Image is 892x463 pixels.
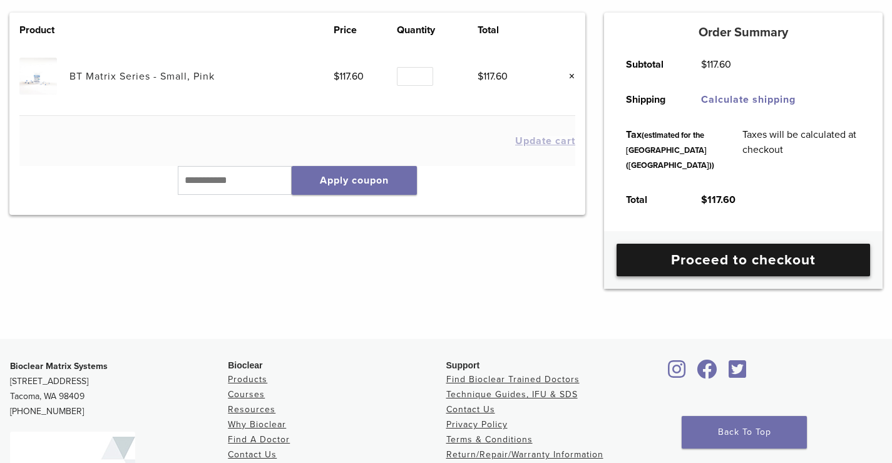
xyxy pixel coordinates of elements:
a: Return/Repair/Warranty Information [446,449,603,460]
bdi: 117.60 [334,70,364,83]
th: Price [334,23,397,38]
span: $ [334,70,339,83]
a: Courses [228,389,265,400]
button: Apply coupon [292,166,417,195]
button: Update cart [515,136,575,146]
p: [STREET_ADDRESS] Tacoma, WA 98409 [PHONE_NUMBER] [10,359,228,419]
bdi: 117.60 [701,194,736,206]
span: Support [446,360,480,370]
small: (estimated for the [GEOGRAPHIC_DATA] ([GEOGRAPHIC_DATA])) [626,130,714,170]
h5: Order Summary [604,25,883,40]
a: Calculate shipping [701,93,796,106]
th: Shipping [612,82,687,117]
a: Resources [228,404,275,415]
bdi: 117.60 [701,58,731,71]
span: $ [701,58,707,71]
a: BT Matrix Series - Small, Pink [69,70,215,83]
span: $ [478,70,483,83]
th: Tax [612,117,729,182]
th: Product [19,23,69,38]
span: Bioclear [228,360,262,370]
a: Bioclear [664,367,690,380]
a: Contact Us [446,404,495,415]
th: Total [478,23,541,38]
a: Back To Top [682,416,807,449]
td: Taxes will be calculated at checkout [729,117,875,182]
a: Why Bioclear [228,419,286,430]
strong: Bioclear Matrix Systems [10,361,108,372]
a: Privacy Policy [446,419,508,430]
img: BT Matrix Series - Small, Pink [19,58,56,95]
th: Total [612,182,687,217]
a: Products [228,374,267,385]
a: Proceed to checkout [617,244,870,276]
a: Contact Us [228,449,277,460]
a: Bioclear [724,367,751,380]
a: Technique Guides, IFU & SDS [446,389,578,400]
th: Quantity [397,23,478,38]
a: Find A Doctor [228,434,290,445]
span: $ [701,194,707,206]
a: Remove this item [559,68,575,85]
a: Terms & Conditions [446,434,533,445]
a: Bioclear [693,367,722,380]
th: Subtotal [612,47,687,82]
bdi: 117.60 [478,70,508,83]
a: Find Bioclear Trained Doctors [446,374,580,385]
